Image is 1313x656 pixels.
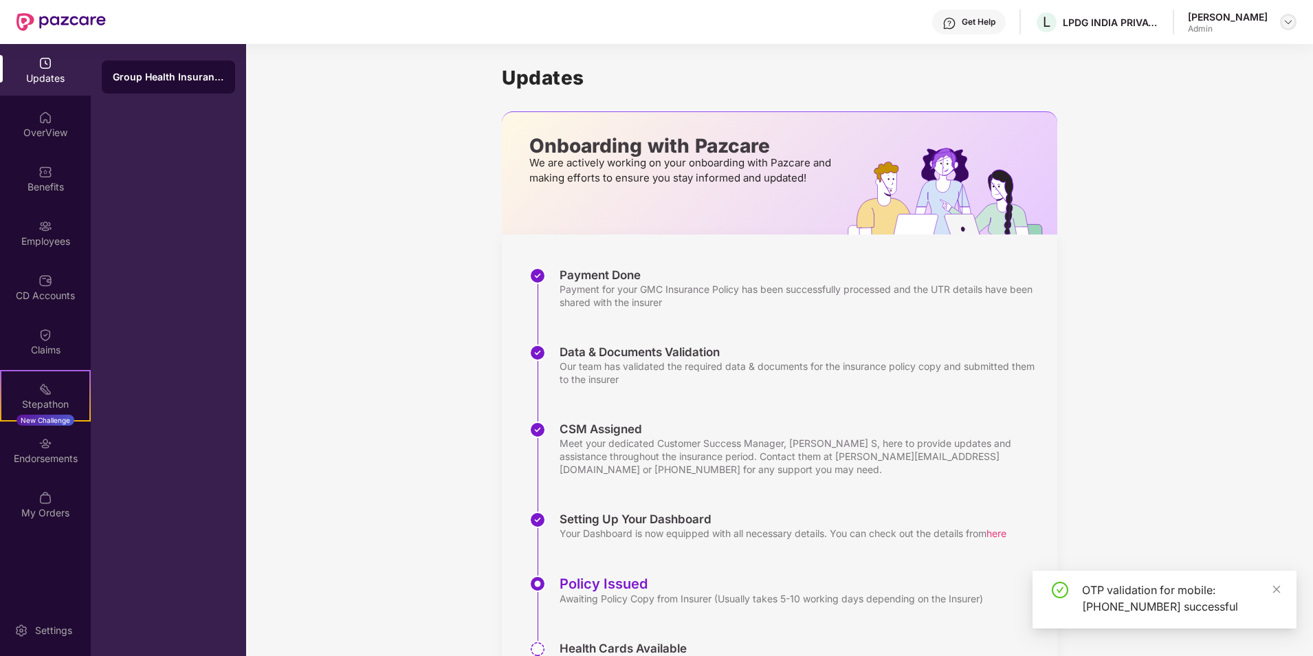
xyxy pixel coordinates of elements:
[560,345,1044,360] div: Data & Documents Validation
[1188,10,1268,23] div: [PERSON_NAME]
[1052,582,1068,598] span: check-circle
[560,527,1006,540] div: Your Dashboard is now equipped with all necessary details. You can check out the details from
[38,219,52,233] img: svg+xml;base64,PHN2ZyBpZD0iRW1wbG95ZWVzIiB4bWxucz0iaHR0cDovL3d3dy53My5vcmcvMjAwMC9zdmciIHdpZHRoPS...
[560,512,1006,527] div: Setting Up Your Dashboard
[529,576,546,592] img: svg+xml;base64,PHN2ZyBpZD0iU3RlcC1BY3RpdmUtMzJ4MzIiIHhtbG5zPSJodHRwOi8vd3d3LnczLm9yZy8yMDAwL3N2Zy...
[962,17,995,28] div: Get Help
[38,382,52,396] img: svg+xml;base64,PHN2ZyB4bWxucz0iaHR0cDovL3d3dy53My5vcmcvMjAwMC9zdmciIHdpZHRoPSIyMSIgaGVpZ2h0PSIyMC...
[1272,584,1281,594] span: close
[529,345,546,361] img: svg+xml;base64,PHN2ZyBpZD0iU3RlcC1Eb25lLTMyeDMyIiB4bWxucz0iaHR0cDovL3d3dy53My5vcmcvMjAwMC9zdmciIH...
[560,267,1044,283] div: Payment Done
[14,624,28,637] img: svg+xml;base64,PHN2ZyBpZD0iU2V0dGluZy0yMHgyMCIgeG1sbnM9Imh0dHA6Ly93d3cudzMub3JnLzIwMDAvc3ZnIiB3aW...
[529,155,835,186] p: We are actively working on your onboarding with Pazcare and making efforts to ensure you stay inf...
[31,624,76,637] div: Settings
[848,148,1057,234] img: hrOnboarding
[38,491,52,505] img: svg+xml;base64,PHN2ZyBpZD0iTXlfT3JkZXJzIiBkYXRhLW5hbWU9Ik15IE9yZGVycyIgeG1sbnM9Imh0dHA6Ly93d3cudz...
[560,592,983,605] div: Awaiting Policy Copy from Insurer (Usually takes 5-10 working days depending on the Insurer)
[113,70,224,84] div: Group Health Insurance
[38,274,52,287] img: svg+xml;base64,PHN2ZyBpZD0iQ0RfQWNjb3VudHMiIGRhdGEtbmFtZT0iQ0QgQWNjb3VudHMiIHhtbG5zPSJodHRwOi8vd3...
[38,437,52,450] img: svg+xml;base64,PHN2ZyBpZD0iRW5kb3JzZW1lbnRzIiB4bWxucz0iaHR0cDovL3d3dy53My5vcmcvMjAwMC9zdmciIHdpZH...
[560,641,700,656] div: Health Cards Available
[38,111,52,124] img: svg+xml;base64,PHN2ZyBpZD0iSG9tZSIgeG1sbnM9Imh0dHA6Ly93d3cudzMub3JnLzIwMDAvc3ZnIiB3aWR0aD0iMjAiIG...
[529,422,546,438] img: svg+xml;base64,PHN2ZyBpZD0iU3RlcC1Eb25lLTMyeDMyIiB4bWxucz0iaHR0cDovL3d3dy53My5vcmcvMjAwMC9zdmciIH...
[502,66,1057,89] h1: Updates
[942,17,956,30] img: svg+xml;base64,PHN2ZyBpZD0iSGVscC0zMngzMiIgeG1sbnM9Imh0dHA6Ly93d3cudzMub3JnLzIwMDAvc3ZnIiB3aWR0aD...
[1043,14,1050,30] span: L
[560,283,1044,309] div: Payment for your GMC Insurance Policy has been successfully processed and the UTR details have be...
[1082,582,1280,615] div: OTP validation for mobile: [PHONE_NUMBER] successful
[1188,23,1268,34] div: Admin
[1283,17,1294,28] img: svg+xml;base64,PHN2ZyBpZD0iRHJvcGRvd24tMzJ4MzIiIHhtbG5zPSJodHRwOi8vd3d3LnczLm9yZy8yMDAwL3N2ZyIgd2...
[38,165,52,179] img: svg+xml;base64,PHN2ZyBpZD0iQmVuZWZpdHMiIHhtbG5zPSJodHRwOi8vd3d3LnczLm9yZy8yMDAwL3N2ZyIgd2lkdGg9Ij...
[560,576,983,592] div: Policy Issued
[986,527,1006,539] span: here
[16,415,74,426] div: New Challenge
[38,328,52,342] img: svg+xml;base64,PHN2ZyBpZD0iQ2xhaW0iIHhtbG5zPSJodHRwOi8vd3d3LnczLm9yZy8yMDAwL3N2ZyIgd2lkdGg9IjIwIi...
[560,437,1044,476] div: Meet your dedicated Customer Success Manager, [PERSON_NAME] S, here to provide updates and assist...
[560,422,1044,437] div: CSM Assigned
[38,56,52,70] img: svg+xml;base64,PHN2ZyBpZD0iVXBkYXRlZCIgeG1sbnM9Imh0dHA6Ly93d3cudzMub3JnLzIwMDAvc3ZnIiB3aWR0aD0iMj...
[560,360,1044,386] div: Our team has validated the required data & documents for the insurance policy copy and submitted ...
[529,140,835,152] p: Onboarding with Pazcare
[1,397,89,411] div: Stepathon
[529,512,546,528] img: svg+xml;base64,PHN2ZyBpZD0iU3RlcC1Eb25lLTMyeDMyIiB4bWxucz0iaHR0cDovL3d3dy53My5vcmcvMjAwMC9zdmciIH...
[1063,16,1159,29] div: LPDG INDIA PRIVATE LIMITED
[529,267,546,284] img: svg+xml;base64,PHN2ZyBpZD0iU3RlcC1Eb25lLTMyeDMyIiB4bWxucz0iaHR0cDovL3d3dy53My5vcmcvMjAwMC9zdmciIH...
[16,13,106,31] img: New Pazcare Logo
